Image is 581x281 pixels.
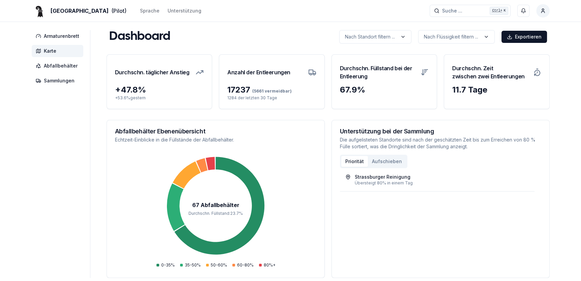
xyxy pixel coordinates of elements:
[340,63,417,82] h3: Durchschn. Füllstand bei der Entleerung
[32,60,86,72] a: Abfallbehälter
[227,84,316,95] div: 17237
[340,136,541,150] p: Die aufgelisteten Standorte sind nach der geschätzten Zeit bis zum Erreichen von 80 % Fülle sorti...
[340,84,429,95] div: 67.9 %
[418,30,495,44] button: label
[355,174,410,180] div: Strassburger Reinigung
[368,156,406,167] button: Aufschieben
[115,63,190,82] h3: Durchschn. täglicher Anstieg
[232,262,254,268] div: 60-80%
[44,48,56,54] span: Karte
[188,211,243,216] tspan: Durchschn. Füllstand : 23.7 %
[32,45,86,57] a: Karte
[168,7,201,15] a: Unterstützung
[355,180,529,186] div: Übersteigt 80% in einem Tag
[140,7,159,14] div: Sprache
[227,63,290,82] h3: Anzahl der Entleerungen
[32,7,126,15] a: [GEOGRAPHIC_DATA](Pilot)
[115,84,204,95] div: + 47.8 %
[452,84,541,95] div: 11.7 Tage
[115,136,316,143] p: Echtzeit-Einblicke in die Füllstände der Abfallbehälter.
[250,88,292,94] span: (5661 vermeidbar)
[44,77,75,84] span: Sammlungen
[341,156,368,167] button: Priorität
[44,62,78,69] span: Abfallbehälter
[111,7,126,15] span: (Pilot)
[206,262,227,268] div: 50-60%
[424,33,478,40] p: Nach Flüssigkeit filtern ...
[501,31,547,43] button: Exportieren
[32,3,48,19] img: Basel Logo
[345,33,395,40] p: Nach Standort filtern ...
[339,30,411,44] button: label
[32,75,86,87] a: Sammlungen
[259,262,275,268] div: 80%+
[115,95,204,101] p: + 53.6 % gestern
[180,262,201,268] div: 35-50%
[227,95,316,101] p: 1284 der letzten 30 Tage
[51,7,109,15] span: [GEOGRAPHIC_DATA]
[192,202,239,208] tspan: 67 Abfallbehälter
[115,128,316,134] h3: Abfallbehälter Ebenenübersicht
[32,30,86,42] a: Armaturenbrett
[442,7,462,14] span: Suche ...
[430,5,511,17] button: Suche ...Ctrl+K
[140,7,159,15] button: Sprache
[345,174,529,186] a: Strassburger ReinigungÜbersteigt 80% in einem Tag
[44,33,79,40] span: Armaturenbrett
[156,262,175,268] div: 0-35%
[340,128,541,134] h3: Unterstützung bei der Sammlung
[109,30,170,44] h1: Dashboard
[452,63,529,82] h3: Durchschn. Zeit zwischen zwei Entleerungen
